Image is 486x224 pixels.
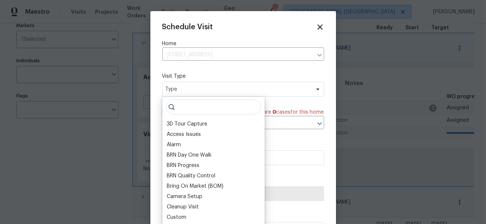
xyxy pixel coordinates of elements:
span: Close [316,23,324,31]
div: Cleanup Visit [167,203,199,211]
label: Visit Type [162,73,324,80]
span: There are case s for this home [249,108,324,116]
div: BRN Day One Walk [167,151,212,159]
label: Home [162,40,324,47]
div: Camera Setup [167,193,202,200]
div: Custom [167,214,186,221]
div: Alarm [167,141,181,148]
button: Open [314,118,325,129]
div: Bring On Market (BOM) [167,183,224,190]
span: Schedule Visit [162,23,213,31]
div: 3D Tour Capture [167,120,207,128]
div: BRN Progress [167,162,199,169]
div: BRN Quality Control [167,172,215,180]
input: Enter in an address [162,49,313,61]
span: Type [166,86,310,93]
div: Access Issues [167,131,201,138]
span: 0 [273,110,277,115]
